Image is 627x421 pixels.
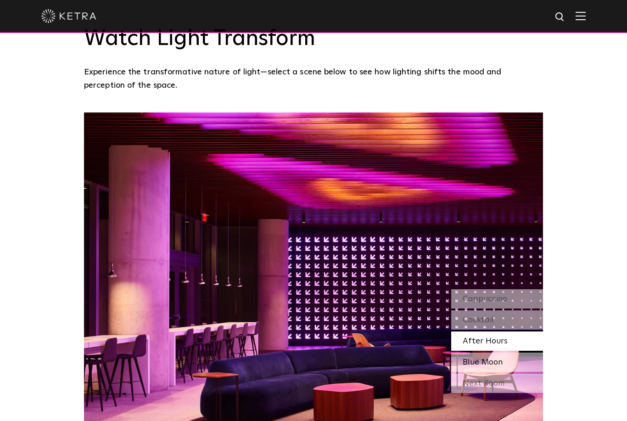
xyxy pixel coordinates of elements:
span: Cocktail [463,316,494,324]
span: Cappuccino [463,295,507,303]
img: Hamburger%20Nav.svg [576,11,586,20]
p: Experience the transformative nature of light—select a scene below to see how lighting shifts the... [84,66,538,92]
h3: Watch Light Transform [84,26,543,52]
img: search icon [554,11,566,23]
span: After Hours [463,337,508,345]
img: ketra-logo-2019-white [41,9,96,23]
div: Next Room [451,374,543,393]
span: Blue Moon [463,358,503,366]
